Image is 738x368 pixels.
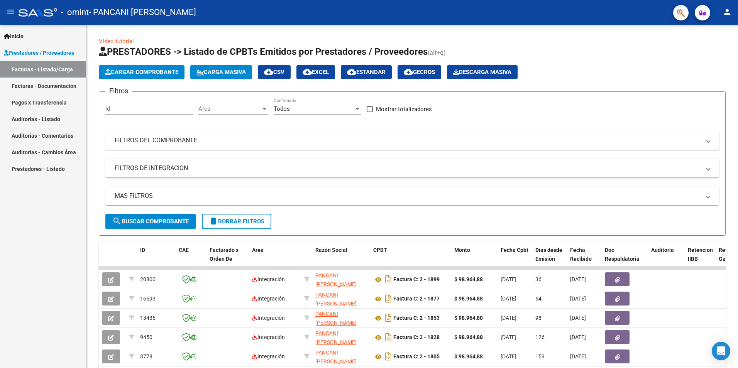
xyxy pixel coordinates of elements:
div: Open Intercom Messenger [712,342,730,360]
strong: Factura C: 2 - 1877 [393,296,440,302]
mat-icon: cloud_download [404,67,413,76]
strong: Factura C: 2 - 1805 [393,354,440,360]
div: 27229168563 [315,348,367,365]
mat-panel-title: FILTROS DE INTEGRACION [115,164,701,172]
span: CPBT [373,247,387,253]
span: 36 [535,276,542,282]
span: PANCANI [PERSON_NAME] [315,311,357,326]
span: 126 [535,334,545,340]
button: Estandar [341,65,392,79]
datatable-header-cell: CPBT [370,242,451,276]
span: Inicio [4,32,24,41]
span: Facturado x Orden De [210,247,239,262]
mat-expansion-panel-header: FILTROS DE INTEGRACION [105,159,719,177]
span: - omint [61,4,89,21]
span: Cargar Comprobante [105,69,178,76]
mat-icon: delete [209,216,218,226]
span: Carga Masiva [196,69,246,76]
span: [DATE] [501,295,516,302]
datatable-header-cell: Doc Respaldatoria [602,242,648,276]
span: [DATE] [570,295,586,302]
span: 9450 [140,334,152,340]
button: Descarga Masiva [447,65,518,79]
span: CSV [264,69,284,76]
span: Integración [252,334,285,340]
datatable-header-cell: Fecha Recibido [567,242,602,276]
span: (alt+q) [428,49,446,56]
mat-panel-title: FILTROS DEL COMPROBANTE [115,136,701,145]
i: Descargar documento [383,331,393,343]
span: 98 [535,315,542,321]
i: Descargar documento [383,292,393,305]
mat-icon: cloud_download [264,67,273,76]
span: Razón Social [315,247,347,253]
span: Borrar Filtros [209,218,264,225]
datatable-header-cell: Monto [451,242,498,276]
strong: $ 98.964,88 [454,334,483,340]
strong: $ 98.964,88 [454,353,483,360]
span: PRESTADORES -> Listado de CPBTs Emitidos por Prestadores / Proveedores [99,46,428,57]
strong: $ 98.964,88 [454,295,483,302]
span: Auditoria [651,247,674,253]
button: Carga Masiva [190,65,252,79]
span: PANCANI [PERSON_NAME] [315,330,357,345]
span: Area [252,247,264,253]
span: PANCANI [PERSON_NAME] [315,349,357,365]
span: CAE [179,247,189,253]
span: ID [140,247,145,253]
span: 159 [535,353,545,360]
span: Fecha Recibido [570,247,592,262]
datatable-header-cell: CAE [176,242,207,276]
datatable-header-cell: Auditoria [648,242,685,276]
mat-icon: person [723,7,732,17]
datatable-header-cell: Días desde Emisión [532,242,567,276]
div: 27229168563 [315,271,367,287]
datatable-header-cell: ID [137,242,176,276]
i: Descargar documento [383,350,393,363]
span: 13436 [140,315,156,321]
mat-expansion-panel-header: FILTROS DEL COMPROBANTE [105,131,719,150]
mat-icon: cloud_download [347,67,356,76]
mat-icon: menu [6,7,15,17]
span: Monto [454,247,470,253]
span: 20800 [140,276,156,282]
span: [DATE] [501,334,516,340]
span: Descarga Masiva [453,69,511,76]
button: EXCEL [296,65,335,79]
button: Cargar Comprobante [99,65,184,79]
span: [DATE] [570,334,586,340]
span: Buscar Comprobante [112,218,189,225]
span: Integración [252,295,285,302]
span: [DATE] [501,276,516,282]
app-download-masive: Descarga masiva de comprobantes (adjuntos) [447,65,518,79]
i: Descargar documento [383,312,393,324]
span: Todos [274,105,290,112]
span: [DATE] [570,276,586,282]
datatable-header-cell: Facturado x Orden De [207,242,249,276]
span: Area [198,105,261,112]
span: Gecros [404,69,435,76]
span: [DATE] [501,353,516,360]
strong: $ 98.964,88 [454,276,483,282]
mat-expansion-panel-header: MAS FILTROS [105,187,719,205]
button: Gecros [398,65,441,79]
span: Días desde Emisión [535,247,562,262]
a: Video tutorial [99,38,134,45]
datatable-header-cell: Area [249,242,301,276]
span: [DATE] [501,315,516,321]
strong: $ 98.964,88 [454,315,483,321]
datatable-header-cell: Fecha Cpbt [498,242,532,276]
strong: Factura C: 2 - 1828 [393,334,440,341]
span: Fecha Cpbt [501,247,528,253]
datatable-header-cell: Retencion IIBB [685,242,716,276]
div: 27229168563 [315,290,367,307]
span: [DATE] [570,353,586,360]
div: 27229168563 [315,329,367,345]
mat-icon: search [112,216,122,226]
span: [DATE] [570,315,586,321]
span: Integración [252,276,285,282]
span: 16693 [140,295,156,302]
span: Retencion IIBB [688,247,713,262]
strong: Factura C: 2 - 1853 [393,315,440,321]
span: EXCEL [303,69,329,76]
